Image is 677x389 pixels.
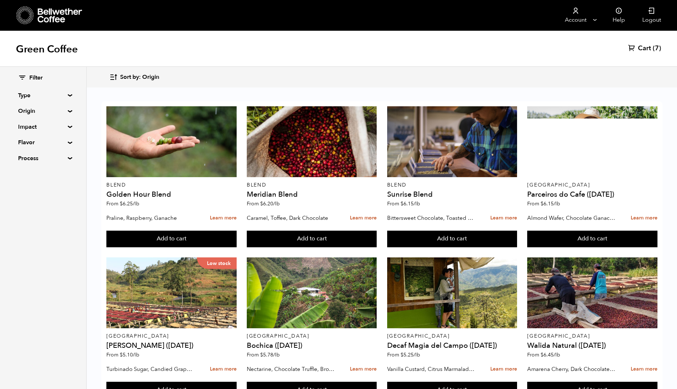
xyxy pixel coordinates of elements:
[527,200,560,207] span: From
[120,200,139,207] bdi: 6.25
[106,364,195,375] p: Turbinado Sugar, Candied Grapefruit, Spiced Plum
[106,213,195,223] p: Praline, Raspberry, Ganache
[554,200,560,207] span: /lb
[29,74,43,82] span: Filter
[387,183,517,188] p: Blend
[350,362,377,377] a: Learn more
[527,231,657,247] button: Add to cart
[18,138,68,147] summary: Flavor
[247,364,335,375] p: Nectarine, Chocolate Truffle, Brown Sugar
[18,123,68,131] summary: Impact
[106,257,236,328] a: Low stock
[247,334,377,339] p: [GEOGRAPHIC_DATA]
[18,154,68,163] summary: Process
[554,351,560,358] span: /lb
[628,44,661,53] a: Cart (7)
[247,191,377,198] h4: Meridian Blend
[541,351,543,358] span: $
[401,351,420,358] bdi: 5.25
[247,231,377,247] button: Add to cart
[527,351,560,358] span: From
[273,351,280,358] span: /lb
[260,200,263,207] span: $
[106,191,236,198] h4: Golden Hour Blend
[210,362,237,377] a: Learn more
[414,200,420,207] span: /lb
[106,351,139,358] span: From
[541,351,560,358] bdi: 6.45
[247,342,377,349] h4: Bochica ([DATE])
[109,69,159,86] button: Sort by: Origin
[18,91,68,100] summary: Type
[260,351,263,358] span: $
[387,334,517,339] p: [GEOGRAPHIC_DATA]
[387,191,517,198] h4: Sunrise Blend
[210,210,237,226] a: Learn more
[414,351,420,358] span: /lb
[387,213,475,223] p: Bittersweet Chocolate, Toasted Marshmallow, Candied Orange, Praline
[106,183,236,188] p: Blend
[120,351,123,358] span: $
[387,231,517,247] button: Add to cart
[260,351,280,358] bdi: 5.78
[106,334,236,339] p: [GEOGRAPHIC_DATA]
[387,364,475,375] p: Vanilla Custard, Citrus Marmalade, Caramel
[247,351,280,358] span: From
[106,231,236,247] button: Add to cart
[197,257,237,269] p: Low stock
[120,351,139,358] bdi: 5.10
[18,107,68,115] summary: Origin
[106,200,139,207] span: From
[401,200,403,207] span: $
[527,213,615,223] p: Almond Wafer, Chocolate Ganache, Bing Cherry
[387,200,420,207] span: From
[350,210,377,226] a: Learn more
[387,342,517,349] h4: Decaf Magia del Campo ([DATE])
[527,364,615,375] p: Amarena Cherry, Dark Chocolate, Hibiscus
[527,183,657,188] p: [GEOGRAPHIC_DATA]
[527,342,657,349] h4: Walida Natural ([DATE])
[247,200,280,207] span: From
[638,44,651,53] span: Cart
[120,73,159,81] span: Sort by: Origin
[631,210,657,226] a: Learn more
[106,342,236,349] h4: [PERSON_NAME] ([DATE])
[401,200,420,207] bdi: 6.15
[541,200,543,207] span: $
[541,200,560,207] bdi: 6.15
[401,351,403,358] span: $
[260,200,280,207] bdi: 6.20
[527,191,657,198] h4: Parceiros do Cafe ([DATE])
[387,351,420,358] span: From
[133,351,139,358] span: /lb
[16,43,78,56] h1: Green Coffee
[273,200,280,207] span: /lb
[490,210,517,226] a: Learn more
[133,200,139,207] span: /lb
[247,183,377,188] p: Blend
[120,200,123,207] span: $
[247,213,335,223] p: Caramel, Toffee, Dark Chocolate
[653,44,661,53] span: (7)
[631,362,657,377] a: Learn more
[490,362,517,377] a: Learn more
[527,334,657,339] p: [GEOGRAPHIC_DATA]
